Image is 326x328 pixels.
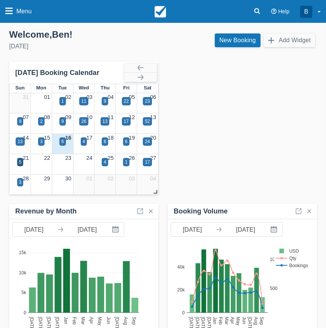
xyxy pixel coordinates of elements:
[300,6,312,18] div: B
[19,159,22,166] div: 5
[15,85,24,91] span: Sun
[129,155,135,161] a: 26
[23,155,29,161] a: 21
[155,6,166,18] img: checkfront-main-nav-mini-logo.png
[86,155,93,161] a: 24
[61,138,64,145] div: 6
[15,68,124,77] div: [DATE] Booking Calendar
[44,135,50,141] a: 15
[78,85,89,91] span: Wed
[44,155,50,161] a: 22
[65,155,71,161] a: 23
[86,135,93,141] a: 17
[36,85,46,91] span: Mon
[65,135,71,141] a: 16
[215,33,260,47] a: New Booking
[145,118,150,125] div: 52
[65,175,71,182] a: 30
[129,135,135,141] a: 19
[101,85,110,91] span: Thu
[124,118,129,125] div: 17
[61,98,64,105] div: 1
[23,114,29,120] a: 07
[264,33,315,47] button: Add Widget
[40,138,43,145] div: 3
[150,175,156,182] a: 04
[109,223,124,236] button: Interact with the calendar and add the check-in date for your trip.
[129,114,135,120] a: 12
[108,135,114,141] a: 18
[23,135,29,141] a: 14
[108,155,114,161] a: 25
[150,114,156,120] a: 13
[18,138,22,145] div: 13
[65,94,71,100] a: 02
[123,85,129,91] span: Fri
[129,94,135,100] a: 05
[145,138,150,145] div: 24
[86,94,93,100] a: 03
[271,9,276,14] i: Help
[44,175,50,182] a: 29
[108,114,114,120] a: 11
[15,207,77,216] div: Revenue by Month
[104,159,106,166] div: 4
[267,223,282,236] button: Interact with the calendar and add the check-in date for your trip.
[174,207,228,216] div: Booking Volume
[86,175,93,182] a: 01
[19,118,22,125] div: 9
[278,8,289,14] span: Help
[145,98,150,105] div: 23
[125,159,128,166] div: 1
[171,223,214,236] input: Start Date
[40,118,43,125] div: 2
[44,114,50,120] a: 08
[124,98,129,105] div: 22
[23,94,29,100] a: 31
[13,223,55,236] input: Start Date
[19,179,22,186] div: 3
[108,94,114,100] a: 04
[65,114,71,120] a: 09
[150,135,156,141] a: 20
[81,98,86,105] div: 11
[150,155,156,161] a: 27
[150,94,156,100] a: 06
[66,223,109,236] input: End Date
[61,118,64,125] div: 9
[104,98,106,105] div: 9
[23,175,29,182] a: 28
[58,85,67,91] span: Tue
[9,29,157,40] div: Welcome , Ben !
[129,175,135,182] a: 03
[9,42,157,51] div: [DATE]
[102,118,107,125] div: 13
[224,223,267,236] input: End Date
[125,138,128,145] div: 6
[83,138,85,145] div: 4
[86,114,93,120] a: 10
[44,94,50,100] a: 01
[104,138,106,145] div: 8
[144,85,152,91] span: Sat
[108,175,114,182] a: 02
[145,159,150,166] div: 17
[81,118,86,125] div: 26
